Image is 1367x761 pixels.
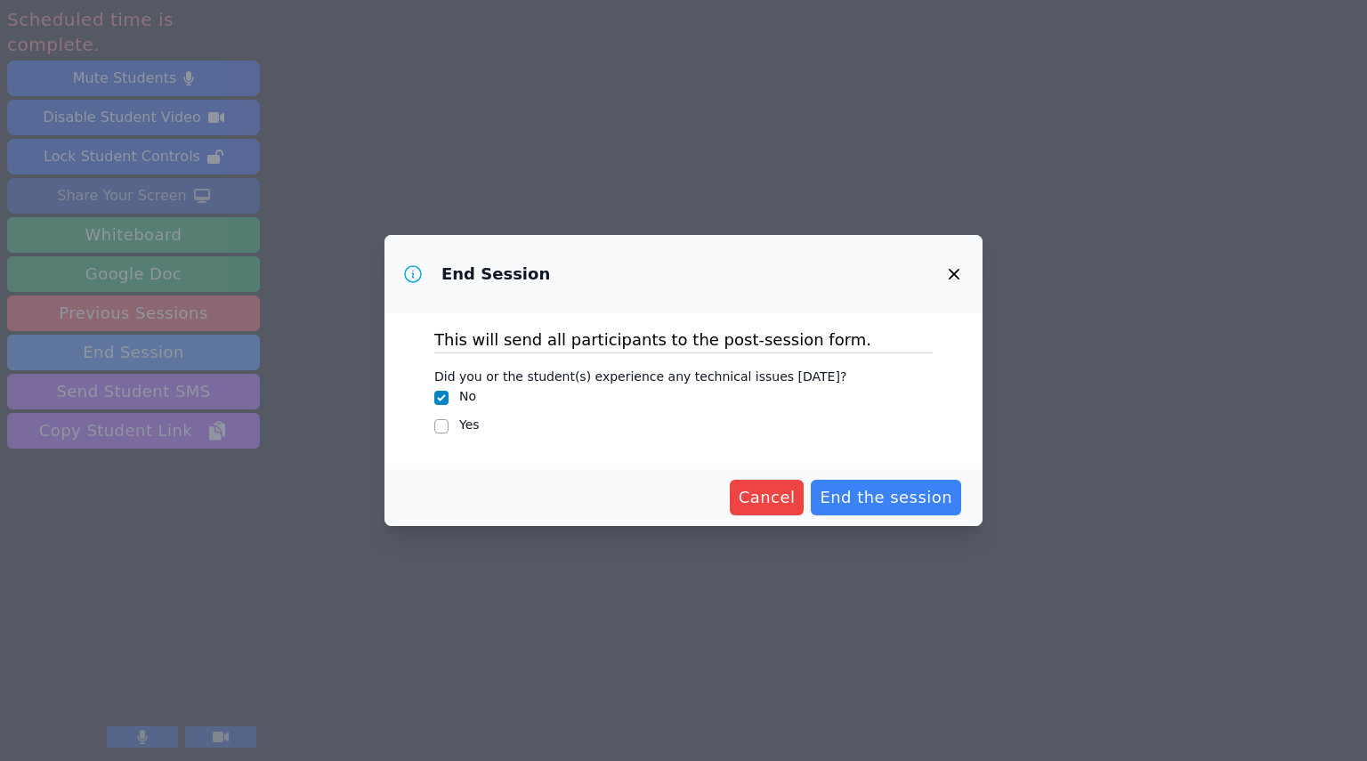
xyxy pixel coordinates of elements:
p: This will send all participants to the post-session form. [434,328,933,352]
label: Yes [459,417,480,432]
button: Cancel [730,480,805,515]
legend: Did you or the student(s) experience any technical issues [DATE]? [434,360,846,387]
span: End the session [820,485,952,510]
span: Cancel [739,485,796,510]
label: No [459,389,476,403]
button: End the session [811,480,961,515]
h3: End Session [441,263,550,285]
